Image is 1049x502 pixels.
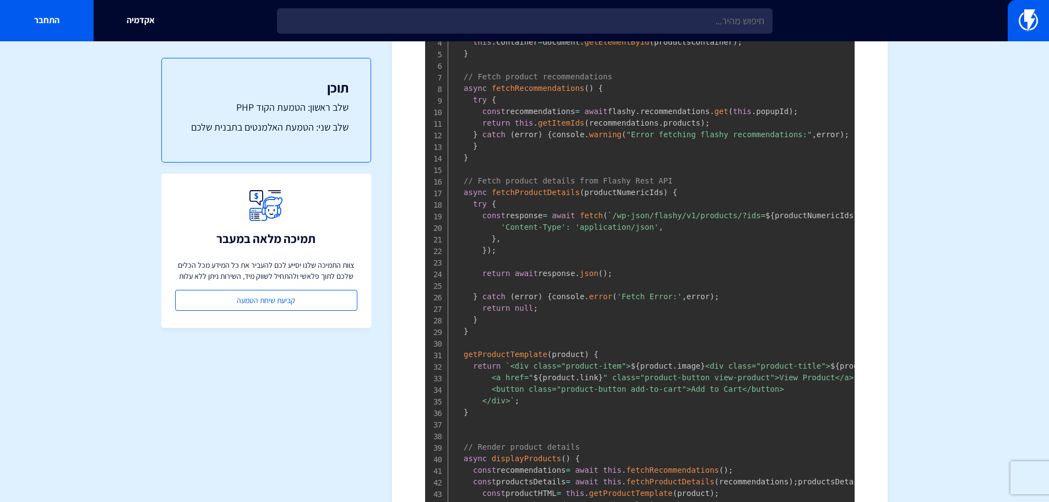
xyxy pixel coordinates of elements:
span: . [584,292,589,301]
span: get [714,107,728,116]
span: getProductTemplate [589,489,673,498]
span: ; [534,304,538,312]
span: async [464,84,487,93]
span: product [552,350,584,359]
span: . [752,107,756,116]
span: ( [622,130,626,139]
span: } [464,408,468,417]
span: { [547,292,552,301]
span: ( [599,269,603,278]
span: await [552,211,575,220]
span: ) [733,37,737,46]
span: ` [506,361,510,370]
span: . [492,37,496,46]
span: , [659,223,663,231]
span: ) [603,269,607,278]
span: { [575,454,579,463]
span: this [733,107,752,116]
input: חיפוש מהיר... [277,8,773,34]
span: } [473,292,477,301]
span: } [599,373,603,382]
span: const [482,211,506,220]
span: fetchProductDetails [492,188,580,197]
span: . [534,118,538,127]
span: ; [607,269,612,278]
span: return [473,361,501,370]
span: ( [561,454,566,463]
span: async [464,454,487,463]
span: } [854,211,858,220]
span: ) [538,292,542,301]
span: return [482,118,510,127]
span: await [515,269,538,278]
span: . [659,118,663,127]
span: fetch [580,211,603,220]
span: await [575,477,598,486]
span: getItemIds [538,118,584,127]
span: getProductTemplate [464,350,547,359]
span: { [594,350,598,359]
span: } [492,234,496,243]
span: ( [612,292,617,301]
span: this [603,477,622,486]
span: . [635,107,640,116]
span: product image [631,361,705,370]
span: ) [487,246,491,255]
span: null [515,304,534,312]
span: } [473,142,477,150]
span: ; [844,130,849,139]
span: await [584,107,607,116]
span: // Fetch product details from Flashy Rest API [464,176,672,185]
span: "Error fetching flashy recommendations:" [626,130,812,139]
span: ( [584,84,589,93]
span: json [580,269,599,278]
p: צוות התמיכה שלנו יסייע לכם להעביר את כל המידע מכל הכלים שלכם לתוך פלאשי ולהתחיל לשווק מיד, השירות... [175,260,357,282]
span: } [464,49,468,58]
span: , [682,292,686,301]
span: , [812,130,816,139]
span: this [473,37,492,46]
span: { [547,130,552,139]
span: } [464,153,468,162]
span: ${ [830,361,840,370]
span: ) [840,130,844,139]
span: /wp-json/flashy/v1/products/?ids= [612,211,765,220]
span: product name [830,361,900,370]
span: ) [584,350,589,359]
span: ; [714,292,719,301]
span: ; [793,107,798,116]
span: ( [714,477,719,486]
span: catch [482,292,506,301]
span: async [464,188,487,197]
span: ; [705,118,709,127]
span: } [473,130,477,139]
span: ( [510,292,514,301]
span: ( [580,188,584,197]
span: } [464,327,468,336]
span: displayProducts [492,454,561,463]
span: <div class="product-item"> [510,361,631,370]
span: <div class="product-title"> [705,361,830,370]
span: ; [737,37,742,46]
span: ${ [631,361,640,370]
span: 'Content-Type' [501,223,566,231]
h3: תוכן [184,80,349,95]
span: // Fetch product recommendations [464,72,612,81]
a: שלב שני: הטמעת האלמנטים בתבנית שלכם [184,120,349,134]
span: getElementById [584,37,649,46]
span: ( [547,350,552,359]
span: try [473,95,487,104]
span: productNumericIds [765,211,858,220]
span: product link [534,373,603,382]
span: . [622,477,626,486]
span: ${ [534,373,543,382]
a: שלב ראשון: הטמעת הקוד PHP [184,100,349,115]
span: } [700,361,705,370]
span: " class="product-button view-product">View Product</a> <button class="product-button add-to-cart"... [454,373,854,405]
span: = [557,489,561,498]
span: ) [589,84,594,93]
h3: תמיכה מלאה במעבר [216,232,316,245]
span: = [538,37,542,46]
span: . [584,489,589,498]
span: ; [729,466,733,474]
